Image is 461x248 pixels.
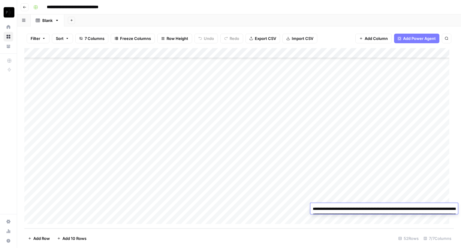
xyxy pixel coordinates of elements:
[194,34,218,43] button: Undo
[230,35,239,41] span: Redo
[255,35,276,41] span: Export CSV
[421,234,454,243] div: 7/7 Columns
[4,5,13,20] button: Workspace: Paragon Intel - Copyediting
[52,34,73,43] button: Sort
[4,226,13,236] a: Usage
[33,235,50,241] span: Add Row
[4,32,13,41] a: Browse
[4,236,13,246] button: Help + Support
[4,7,14,18] img: Paragon Intel - Copyediting Logo
[85,35,104,41] span: 7 Columns
[204,35,214,41] span: Undo
[62,235,86,241] span: Add 10 Rows
[282,34,317,43] button: Import CSV
[120,35,151,41] span: Freeze Columns
[394,34,439,43] button: Add Power Agent
[167,35,188,41] span: Row Height
[403,35,436,41] span: Add Power Agent
[4,41,13,51] a: Your Data
[75,34,108,43] button: 7 Columns
[4,22,13,32] a: Home
[31,35,40,41] span: Filter
[396,234,421,243] div: 52 Rows
[246,34,280,43] button: Export CSV
[292,35,313,41] span: Import CSV
[220,34,243,43] button: Redo
[27,34,50,43] button: Filter
[111,34,155,43] button: Freeze Columns
[355,34,392,43] button: Add Column
[42,17,53,23] div: Blank
[365,35,388,41] span: Add Column
[157,34,192,43] button: Row Height
[4,217,13,226] a: Settings
[56,35,64,41] span: Sort
[53,234,90,243] button: Add 10 Rows
[31,14,64,26] a: Blank
[24,234,53,243] button: Add Row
